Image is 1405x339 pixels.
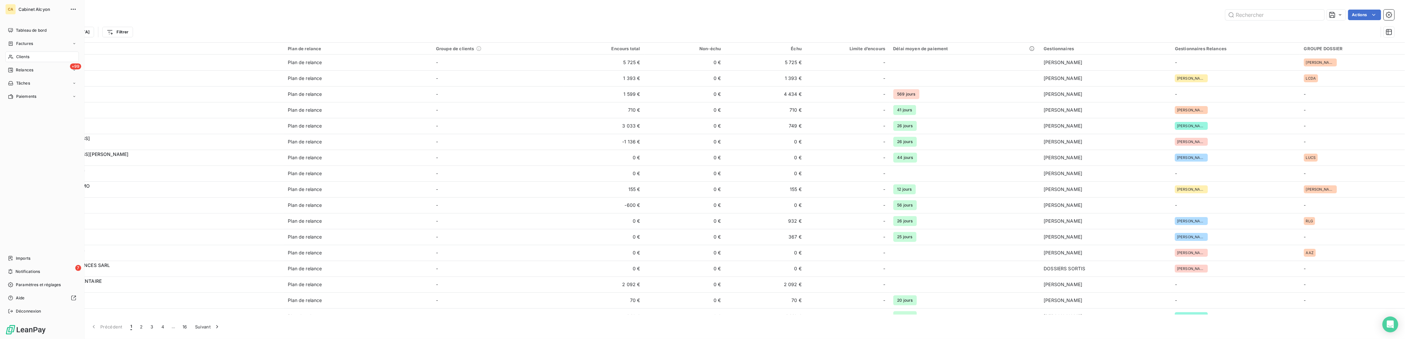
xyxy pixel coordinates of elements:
[436,234,438,240] span: -
[18,7,66,12] span: Cabinet Alcyon
[288,75,322,82] div: Plan de relance
[191,320,224,334] button: Suivant
[563,229,644,245] td: 0 €
[567,46,640,51] div: Encours total
[563,55,644,70] td: 5 725 €
[157,320,168,334] button: 4
[126,320,136,334] button: 1
[563,150,644,166] td: 0 €
[644,55,725,70] td: 0 €
[1175,59,1177,65] span: -
[883,186,885,193] span: -
[644,86,725,102] td: 0 €
[1044,202,1083,208] span: [PERSON_NAME]
[1177,140,1206,144] span: [PERSON_NAME]
[1044,170,1083,176] span: [PERSON_NAME]
[1225,10,1324,20] input: Rechercher
[46,62,280,69] span: C2903
[883,313,885,320] span: -
[147,320,157,334] button: 3
[883,138,885,145] span: -
[725,292,806,308] td: 70 €
[1175,202,1177,208] span: -
[288,154,322,161] div: Plan de relance
[1044,59,1083,65] span: [PERSON_NAME]
[1044,234,1083,240] span: [PERSON_NAME]
[1044,218,1083,224] span: [PERSON_NAME]
[288,313,322,320] div: Plan de relance
[288,123,322,129] div: Plan de relance
[16,80,30,86] span: Tâches
[1304,266,1306,271] span: -
[1304,202,1306,208] span: -
[725,261,806,277] td: 0 €
[1175,282,1177,287] span: -
[46,126,280,132] span: C1003
[725,70,806,86] td: 1 393 €
[883,234,885,240] span: -
[5,25,79,36] a: Tableau de bord
[725,86,806,102] td: 4 434 €
[1044,297,1083,303] span: [PERSON_NAME]
[5,253,79,264] a: Imports
[288,138,322,145] div: Plan de relance
[16,295,25,301] span: Aide
[644,197,725,213] td: 0 €
[725,150,806,166] td: 0 €
[46,158,280,164] span: C1561
[893,89,920,99] span: 569 jours
[1044,91,1083,97] span: [PERSON_NAME]
[644,292,725,308] td: 0 €
[883,265,885,272] span: -
[168,321,179,332] span: …
[288,46,428,51] div: Plan de relance
[1304,170,1306,176] span: -
[1177,219,1206,223] span: [PERSON_NAME]
[1175,91,1177,97] span: -
[1044,186,1083,192] span: [PERSON_NAME]
[436,139,438,144] span: -
[1304,297,1306,303] span: -
[5,38,79,49] a: Factures
[563,102,644,118] td: 710 €
[1304,107,1306,113] span: -
[46,110,280,117] span: C2518
[16,94,36,99] span: Paiements
[725,308,806,324] td: 1 319 €
[46,284,280,291] span: C2771
[1044,250,1083,255] span: [PERSON_NAME]
[16,54,29,60] span: Clients
[563,118,644,134] td: 3 033 €
[5,280,79,290] a: Paramètres et réglages
[436,266,438,271] span: -
[563,277,644,292] td: 2 092 €
[1177,314,1206,318] span: [PERSON_NAME]
[46,173,280,180] span: C2834
[136,320,147,334] button: 2
[1306,76,1316,80] span: LCDA
[883,218,885,224] span: -
[288,281,322,288] div: Plan de relance
[5,52,79,62] a: Clients
[563,245,644,261] td: 0 €
[436,250,438,255] span: -
[644,213,725,229] td: 0 €
[1044,266,1086,271] span: DOSSIERS SORTIS
[46,300,280,307] span: C2853
[1348,10,1381,20] button: Actions
[1306,251,1314,255] span: AAZ
[1304,139,1306,144] span: -
[46,269,280,275] span: C1011
[893,295,917,305] span: 20 jours
[883,297,885,304] span: -
[563,166,644,181] td: 0 €
[883,91,885,97] span: -
[46,142,280,148] span: C2274
[1044,139,1083,144] span: [PERSON_NAME]
[725,55,806,70] td: 5 725 €
[1306,219,1313,223] span: RLG
[1175,170,1177,176] span: -
[288,59,322,66] div: Plan de relance
[725,277,806,292] td: 2 092 €
[883,170,885,177] span: -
